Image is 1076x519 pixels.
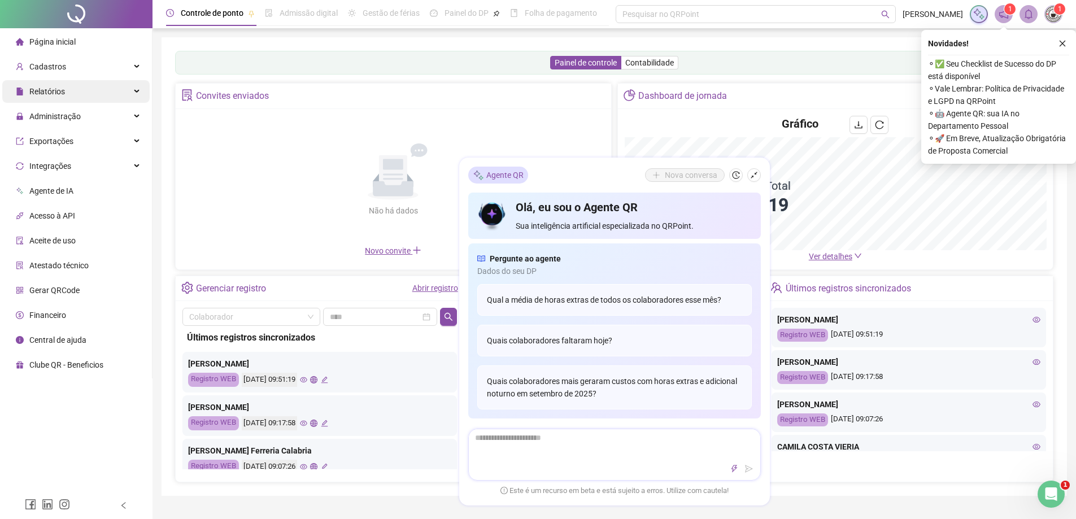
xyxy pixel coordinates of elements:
[29,286,80,295] span: Gerar QRCode
[500,486,508,494] span: exclamation-circle
[493,10,500,17] span: pushpin
[645,168,725,182] button: Nova conversa
[1058,5,1062,13] span: 1
[280,8,338,18] span: Admissão digital
[777,371,1040,384] div: [DATE] 09:17:58
[321,376,328,383] span: edit
[16,261,24,269] span: solution
[188,373,239,387] div: Registro WEB
[777,441,1040,453] div: CAMILA COSTA VIERIA
[1033,443,1040,451] span: eye
[29,335,86,344] span: Central de ajuda
[777,313,1040,326] div: [PERSON_NAME]
[29,261,89,270] span: Atestado técnico
[510,9,518,17] span: book
[477,325,752,356] div: Quais colaboradores faltaram hoje?
[468,167,528,184] div: Agente QR
[300,463,307,470] span: eye
[430,9,438,17] span: dashboard
[973,8,985,20] img: sparkle-icon.fc2bf0ac1784a2077858766a79e2daf3.svg
[1008,5,1012,13] span: 1
[928,132,1069,157] span: ⚬ 🚀 Em Breve, Atualização Obrigatória de Proposta Comercial
[928,82,1069,107] span: ⚬ Vale Lembrar: Política de Privacidade e LGPD na QRPoint
[42,499,53,510] span: linkedin
[25,499,36,510] span: facebook
[348,9,356,17] span: sun
[265,9,273,17] span: file-done
[928,107,1069,132] span: ⚬ 🤖 Agente QR: sua IA no Departamento Pessoal
[16,63,24,71] span: user-add
[928,37,969,50] span: Novidades !
[999,9,1009,19] span: notification
[16,336,24,344] span: info-circle
[310,463,317,470] span: global
[29,137,73,146] span: Exportações
[16,112,24,120] span: lock
[188,401,451,413] div: [PERSON_NAME]
[16,286,24,294] span: qrcode
[196,86,269,106] div: Convites enviados
[16,162,24,170] span: sync
[248,10,255,17] span: pushpin
[777,398,1040,411] div: [PERSON_NAME]
[29,87,65,96] span: Relatórios
[555,58,617,67] span: Painel de controle
[445,8,489,18] span: Painel do DP
[1038,481,1065,508] iframe: Intercom live chat
[875,120,884,129] span: reload
[525,8,597,18] span: Folha de pagamento
[500,485,729,496] span: Este é um recurso em beta e está sujeito a erros. Utilize com cautela!
[16,361,24,369] span: gift
[365,246,421,255] span: Novo convite
[188,357,451,370] div: [PERSON_NAME]
[16,88,24,95] span: file
[29,186,73,195] span: Agente de IA
[1004,3,1016,15] sup: 1
[363,8,420,18] span: Gestão de férias
[29,211,75,220] span: Acesso à API
[477,252,485,265] span: read
[1033,316,1040,324] span: eye
[412,284,458,293] a: Abrir registro
[516,199,751,215] h4: Olá, eu sou o Agente QR
[1061,481,1070,490] span: 1
[490,252,561,265] span: Pergunte ao agente
[1033,400,1040,408] span: eye
[181,89,193,101] span: solution
[770,282,782,294] span: team
[854,120,863,129] span: download
[181,8,243,18] span: Controle de ponto
[881,10,890,19] span: search
[321,463,328,470] span: edit
[16,311,24,319] span: dollar
[16,137,24,145] span: export
[16,237,24,245] span: audit
[187,330,452,344] div: Últimos registros sincronizados
[29,62,66,71] span: Cadastros
[777,329,1040,342] div: [DATE] 09:51:19
[730,465,738,473] span: thunderbolt
[188,416,239,430] div: Registro WEB
[29,236,76,245] span: Aceite de uso
[166,9,174,17] span: clock-circle
[777,329,828,342] div: Registro WEB
[777,356,1040,368] div: [PERSON_NAME]
[1023,9,1034,19] span: bell
[477,284,752,316] div: Qual a média de horas extras de todos os colaboradores esse mês?
[310,420,317,427] span: global
[1054,3,1065,15] sup: Atualize o seu contato no menu Meus Dados
[29,360,103,369] span: Clube QR - Beneficios
[473,169,484,181] img: sparkle-icon.fc2bf0ac1784a2077858766a79e2daf3.svg
[625,58,674,67] span: Contabilidade
[1033,358,1040,366] span: eye
[903,8,963,20] span: [PERSON_NAME]
[16,38,24,46] span: home
[242,373,297,387] div: [DATE] 09:51:19
[777,413,1040,426] div: [DATE] 09:07:26
[412,246,421,255] span: plus
[782,116,818,132] h4: Gráfico
[120,501,128,509] span: left
[854,252,862,260] span: down
[310,376,317,383] span: global
[1058,40,1066,47] span: close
